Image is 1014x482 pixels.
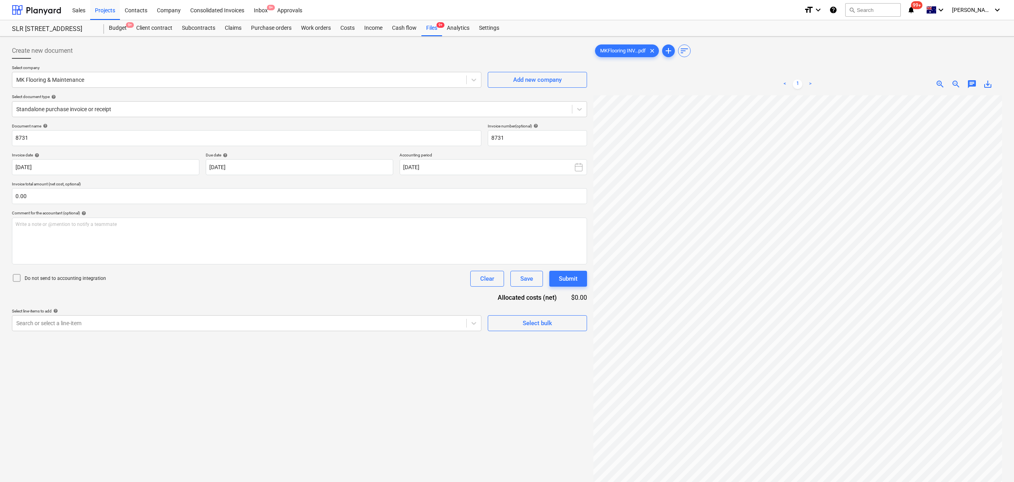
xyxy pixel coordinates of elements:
div: Add new company [513,75,562,85]
div: $0.00 [570,293,587,302]
input: Invoice date not specified [12,159,199,175]
a: Income [359,20,387,36]
span: help [33,153,39,158]
div: Select bulk [523,318,552,328]
span: help [41,123,48,128]
a: Files9+ [421,20,442,36]
button: Clear [470,271,504,287]
span: zoom_out [951,79,961,89]
span: save_alt [983,79,993,89]
a: Costs [336,20,359,36]
a: Work orders [296,20,336,36]
a: Client contract [131,20,177,36]
a: Previous page [780,79,790,89]
p: Do not send to accounting integration [25,275,106,282]
span: help [50,94,56,99]
div: SLR [STREET_ADDRESS] [12,25,95,33]
span: chat [967,79,977,89]
span: Create new document [12,46,73,56]
button: Select bulk [488,315,587,331]
a: Analytics [442,20,474,36]
span: add [664,46,673,56]
input: Invoice total amount (net cost, optional) [12,188,587,204]
p: Accounting period [400,152,587,159]
i: keyboard_arrow_down [813,5,823,15]
input: Due date not specified [206,159,393,175]
p: Invoice total amount (net cost, optional) [12,181,587,188]
a: Budget9+ [104,20,131,36]
button: [DATE] [400,159,587,175]
span: clear [647,46,657,56]
a: Cash flow [387,20,421,36]
div: Save [520,274,533,284]
span: 9+ [437,22,444,28]
span: MKFlooring INV...pdf [595,48,651,54]
div: Invoice date [12,152,199,158]
div: Due date [206,152,393,158]
span: help [221,153,228,158]
div: Allocated costs (net) [484,293,570,302]
div: Select document type [12,94,587,99]
i: Knowledge base [829,5,837,15]
div: Invoice number (optional) [488,123,587,129]
div: Files [421,20,442,36]
a: Subcontracts [177,20,220,36]
span: 9+ [267,5,275,10]
span: zoom_in [935,79,945,89]
i: keyboard_arrow_down [936,5,946,15]
span: help [52,308,58,313]
span: sort [680,46,689,56]
button: Save [510,271,543,287]
div: Clear [480,274,494,284]
i: format_size [804,5,813,15]
a: Settings [474,20,504,36]
div: Document name [12,123,481,129]
input: Document name [12,130,481,146]
i: keyboard_arrow_down [993,5,1002,15]
div: Comment for the accountant (optional) [12,210,587,216]
span: 9+ [126,22,134,28]
span: [PERSON_NAME] [952,7,992,13]
button: Add new company [488,72,587,88]
span: 99+ [911,1,923,9]
button: Search [845,3,901,17]
div: Submit [559,274,577,284]
a: Page 1 is your current page [793,79,802,89]
div: MKFlooring INV...pdf [595,44,659,57]
a: Purchase orders [246,20,296,36]
span: help [532,123,538,128]
input: Invoice number [488,130,587,146]
p: Select company [12,65,481,72]
button: Submit [549,271,587,287]
a: Next page [805,79,815,89]
div: Select line-items to add [12,308,481,314]
i: notifications [907,5,915,15]
span: help [80,211,86,216]
span: search [849,7,855,13]
a: Claims [220,20,246,36]
div: Budget [104,20,131,36]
